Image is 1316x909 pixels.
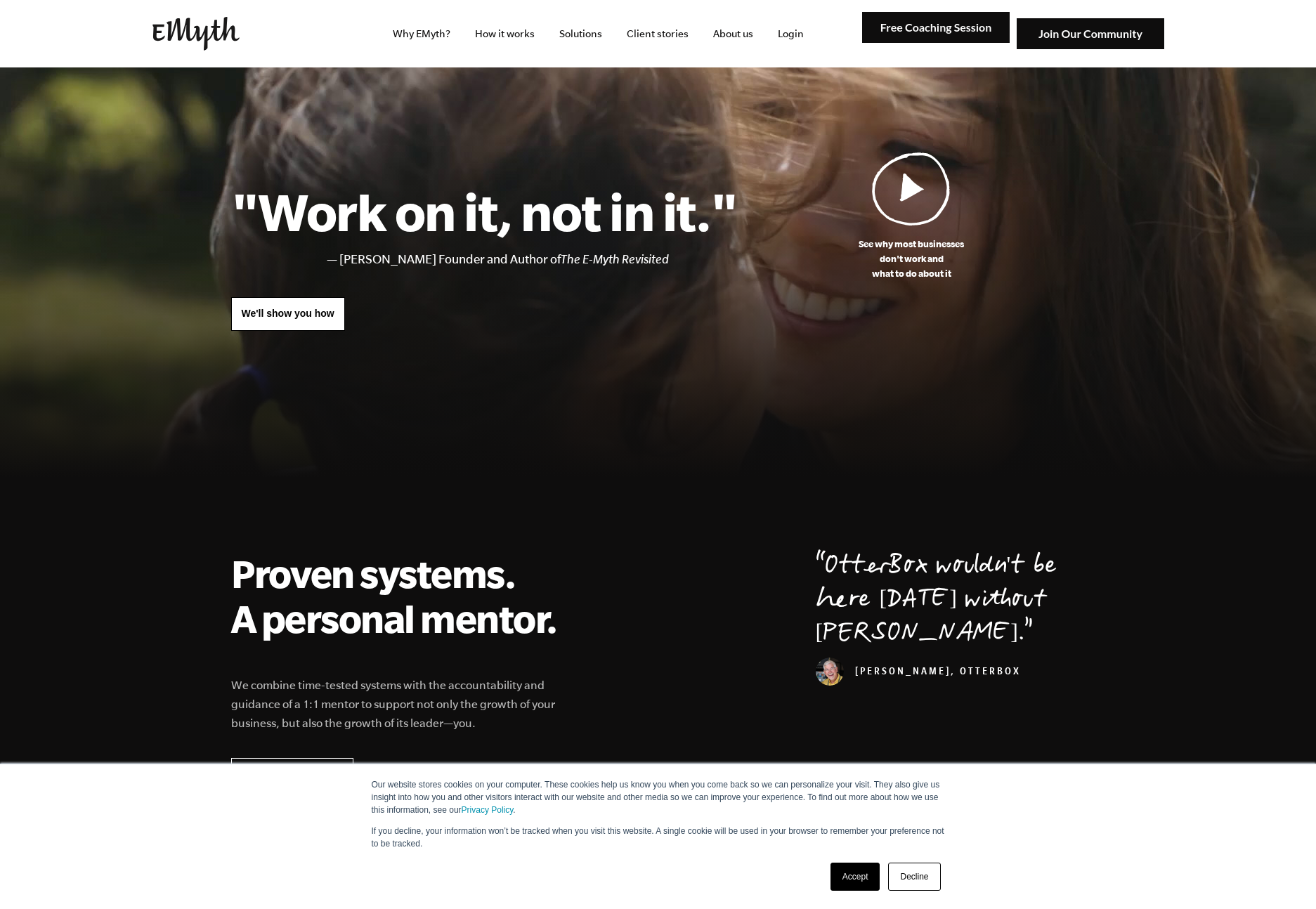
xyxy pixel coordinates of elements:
[872,152,951,225] img: Play Video
[816,551,1086,652] p: OtterBox wouldn't be here [DATE] without [PERSON_NAME].
[561,252,669,266] i: The E-Myth Revisited
[231,297,345,331] a: We'll show you how
[231,181,738,242] h1: "Work on it, not in it."
[242,308,334,319] span: We'll show you how
[862,12,1010,44] img: Free Coaching Session
[462,805,514,815] a: Privacy Policy
[738,152,1086,281] a: See why most businessesdon't work andwhat to do about it
[372,778,945,816] p: Our website stores cookies on your computer. These cookies help us know you when you come back so...
[152,17,240,51] img: EMyth
[816,667,1021,679] cite: [PERSON_NAME], OtterBox
[372,825,945,850] p: If you decline, your information won’t be tracked when you visit this website. A single cookie wi...
[738,237,1086,281] p: See why most businesses don't work and what to do about it
[231,758,353,792] a: See how we can help
[888,863,940,891] a: Decline
[231,676,574,733] p: We combine time-tested systems with the accountability and guidance of a 1:1 mentor to support no...
[830,863,880,891] a: Accept
[816,658,844,686] img: Curt Richardson, OtterBox
[231,551,574,641] h2: Proven systems. A personal mentor.
[1017,18,1164,50] img: Join Our Community
[339,249,738,270] li: [PERSON_NAME] Founder and Author of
